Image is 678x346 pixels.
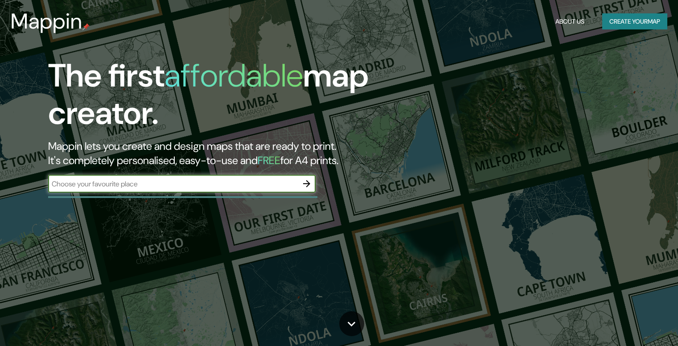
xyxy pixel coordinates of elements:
[599,311,668,336] iframe: Help widget launcher
[602,13,667,30] button: Create yourmap
[552,13,588,30] button: About Us
[48,139,387,168] h2: Mappin lets you create and design maps that are ready to print. It's completely personalised, eas...
[164,55,303,96] h1: affordable
[11,9,82,34] h3: Mappin
[48,179,298,189] input: Choose your favourite place
[48,57,387,139] h1: The first map creator.
[258,153,280,167] h5: FREE
[82,23,90,30] img: mappin-pin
